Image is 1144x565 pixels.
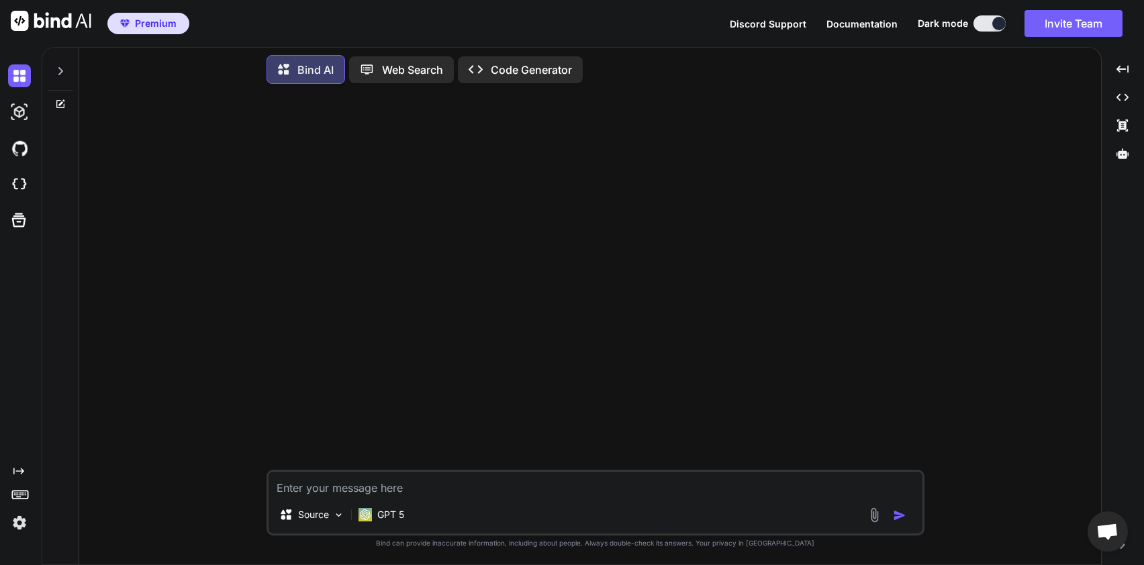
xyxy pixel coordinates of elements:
[8,101,31,123] img: darkAi-studio
[491,62,572,78] p: Code Generator
[1024,10,1123,37] button: Invite Team
[382,62,443,78] p: Web Search
[8,173,31,196] img: cloudideIcon
[377,508,404,521] p: GPT 5
[893,509,906,522] img: icon
[359,508,372,521] img: GPT 5
[867,507,882,523] img: attachment
[918,17,968,30] span: Dark mode
[297,62,334,78] p: Bind AI
[826,18,898,30] span: Documentation
[135,17,177,30] span: Premium
[267,538,924,548] p: Bind can provide inaccurate information, including about people. Always double-check its answers....
[1088,511,1128,552] div: Ouvrir le chat
[298,508,329,521] p: Source
[8,511,31,534] img: settings
[120,19,130,28] img: premium
[11,11,91,31] img: Bind AI
[826,17,898,31] button: Documentation
[333,509,344,521] img: Pick Models
[730,18,806,30] span: Discord Support
[107,13,189,34] button: premiumPremium
[730,17,806,31] button: Discord Support
[8,64,31,87] img: darkChat
[8,137,31,160] img: githubDark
